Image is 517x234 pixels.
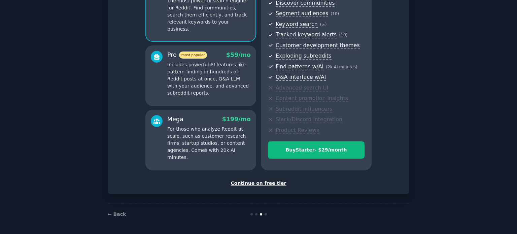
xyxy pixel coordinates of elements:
span: Keyword search [276,21,318,28]
span: Find patterns w/AI [276,63,323,70]
span: Subreddit influencers [276,106,332,113]
span: Exploding subreddits [276,53,331,60]
div: Continue on free tier [115,180,402,187]
span: Product Reviews [276,127,319,134]
span: $ 199 /mo [222,116,251,123]
a: ← Back [108,211,126,217]
span: most popular [179,52,207,59]
p: Includes powerful AI features like pattern-finding in hundreds of Reddit posts at once, Q&A LLM w... [167,61,251,97]
div: Pro [167,51,207,59]
span: Slack/Discord integration [276,116,342,123]
div: Buy Starter - $ 29 /month [268,146,364,154]
span: ( 10 ) [339,33,347,37]
p: For those who analyze Reddit at scale, such as customer research firms, startup studios, or conte... [167,126,251,161]
span: Content promotion insights [276,95,348,102]
button: BuyStarter- $29/month [268,141,365,159]
span: ( 2k AI minutes ) [326,65,357,69]
span: Customer development themes [276,42,360,49]
span: Tracked keyword alerts [276,31,337,38]
span: ( 10 ) [331,11,339,16]
span: Segment audiences [276,10,328,17]
span: Advanced search UI [276,85,328,92]
span: ( ∞ ) [320,22,327,27]
div: Mega [167,115,183,124]
span: $ 59 /mo [226,52,251,58]
span: Q&A interface w/AI [276,74,326,81]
